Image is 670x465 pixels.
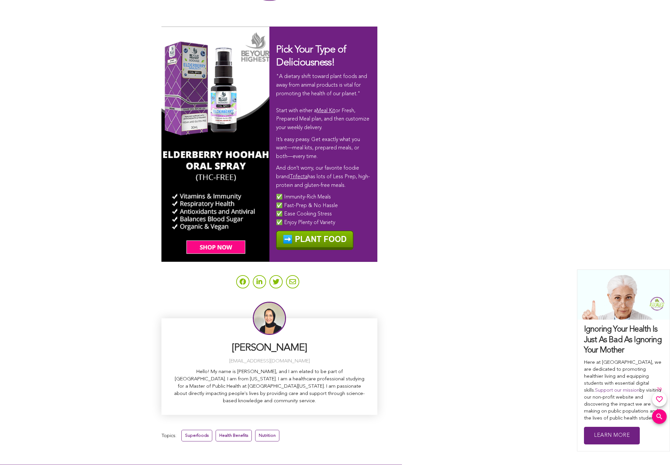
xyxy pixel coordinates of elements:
[276,166,370,188] span: And don’t worry, our favorite foodie brand has lots of Less Prep, high-protein and gluten-free me...
[255,430,279,441] a: Nutrition
[584,427,640,444] a: Learn More
[276,211,332,217] span: ✅ Ease Cooking Stress
[171,368,367,405] p: Hello! My name is [PERSON_NAME], and I am elated to be part of [GEOGRAPHIC_DATA]. I am from [US_S...
[276,45,346,68] span: Pick Your Type of Deliciousness!
[276,74,369,130] span: "A dietary shift toward plant foods and away from animal products is vital for promoting the heal...
[276,220,335,225] span: ✅ Enjoy Plenty of Variety
[276,203,338,208] span: ✅ Fast-Prep & No Hassle
[317,108,335,114] a: Meal Kit
[276,231,353,250] img: ️ PLANT FOOD
[171,342,367,354] h3: [PERSON_NAME]
[276,137,360,159] span: It’s easy peasy. Get exactly what you want—meal kits, prepared meals, or both—every time.
[171,358,367,365] p: [EMAIL_ADDRESS][DOMAIN_NAME]
[637,433,670,465] iframe: Chat Widget
[276,194,331,200] span: ✅ Immunity-Rich Meals
[290,174,308,180] a: Trifecta
[253,302,286,335] img: Dr. Sana Mian
[216,430,252,441] a: Health Benefits
[181,430,212,441] a: Superfoods
[161,431,176,440] span: Topics:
